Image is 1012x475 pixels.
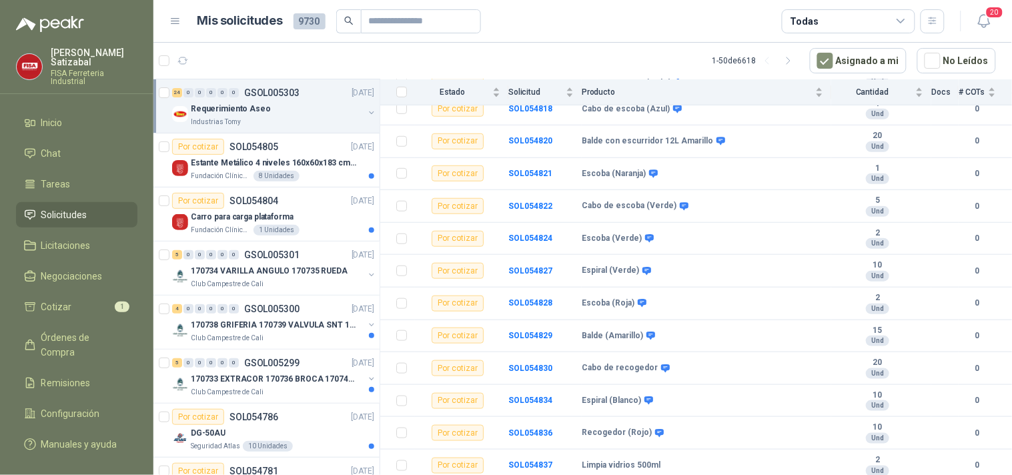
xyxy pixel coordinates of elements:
div: 0 [229,358,239,368]
th: Cantidad [831,79,931,105]
b: 2 [831,228,923,239]
img: Company Logo [172,160,188,176]
p: GSOL005299 [244,358,300,368]
a: SOL054822 [508,201,552,211]
p: [DATE] [352,357,374,370]
b: Espiral (Verde) [582,266,639,276]
div: Und [866,368,889,379]
a: 5 0 0 0 0 0 GSOL005299[DATE] Company Logo170733 EXTRACOR 170736 BROCA 170743 PORTACANDClub Campes... [172,355,377,398]
div: 0 [217,304,227,314]
a: Tareas [16,171,137,197]
span: Tareas [41,177,71,191]
img: Company Logo [172,376,188,392]
a: SOL054830 [508,364,552,373]
p: GSOL005303 [244,88,300,97]
a: SOL054818 [508,104,552,113]
b: Cabo de escoba (Verde) [582,201,676,211]
div: 0 [183,250,193,260]
b: 10 [831,260,923,271]
div: Por cotizar [432,165,484,181]
img: Company Logo [172,106,188,122]
div: 0 [217,88,227,97]
div: 0 [195,358,205,368]
b: 10 [831,422,923,433]
div: Und [866,206,889,217]
b: Limpia vidrios 500ml [582,460,660,471]
a: SOL054834 [508,396,552,405]
b: 20 [831,131,923,141]
button: 20 [972,9,996,33]
p: Industrias Tomy [191,117,241,127]
a: Chat [16,141,137,166]
b: 0 [959,394,996,407]
div: 0 [195,88,205,97]
span: Licitaciones [41,238,91,253]
p: Club Campestre de Cali [191,387,264,398]
div: 0 [206,304,216,314]
span: Chat [41,146,61,161]
a: SOL054828 [508,298,552,308]
div: 5 [172,250,182,260]
img: Logo peakr [16,16,84,32]
span: Producto [582,87,813,97]
b: Escoba (Verde) [582,233,642,244]
p: SOL054805 [229,142,278,151]
th: Producto [582,79,831,105]
div: Und [866,238,889,249]
a: Por cotizarSOL054786[DATE] Company LogoDG-50AUSeguridad Atlas10 Unidades [153,404,380,458]
b: SOL054820 [508,136,552,145]
a: Solicitudes [16,202,137,227]
div: Por cotizar [432,198,484,214]
b: Cabo de recogedor [582,363,658,374]
span: Remisiones [41,376,91,390]
b: 0 [959,330,996,342]
span: # COTs [959,87,985,97]
div: 1 Unidades [254,225,300,235]
a: SOL054821 [508,169,552,178]
div: 0 [206,250,216,260]
div: Por cotizar [432,296,484,312]
a: Inicio [16,110,137,135]
div: Und [866,336,889,346]
div: 1 - 50 de 6618 [712,50,799,71]
div: Und [866,109,889,119]
p: GSOL005301 [244,250,300,260]
a: SOL054827 [508,266,552,276]
span: Cantidad [831,87,913,97]
b: Espiral (Blanco) [582,396,641,406]
a: Configuración [16,401,137,426]
div: 0 [195,304,205,314]
p: 170733 EXTRACOR 170736 BROCA 170743 PORTACAND [191,373,357,386]
span: Solicitudes [41,207,87,222]
a: SOL054829 [508,331,552,340]
div: Und [866,433,889,444]
div: 0 [183,358,193,368]
span: Órdenes de Compra [41,330,125,360]
div: 0 [217,250,227,260]
p: [DATE] [352,141,374,153]
p: [DATE] [352,195,374,207]
span: Solicitud [508,87,563,97]
b: Escoba (Roja) [582,298,634,309]
a: Remisiones [16,370,137,396]
th: # COTs [959,79,1012,105]
a: Por cotizarSOL054805[DATE] Company LogoEstante Metálico 4 niveles 160x60x183 cm FixserFundación C... [153,133,380,187]
b: 15 [831,326,923,336]
div: 24 [172,88,182,97]
span: Estado [415,87,490,97]
p: FISA Ferreteria Industrial [51,69,137,85]
b: 2 [831,455,923,466]
th: Solicitud [508,79,582,105]
a: Cotizar1 [16,294,137,320]
p: Fundación Clínica Shaio [191,171,251,181]
div: 10 Unidades [243,441,293,452]
div: 0 [229,88,239,97]
div: Por cotizar [432,393,484,409]
b: Balde (Amarillo) [582,331,643,342]
b: 0 [959,232,996,245]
